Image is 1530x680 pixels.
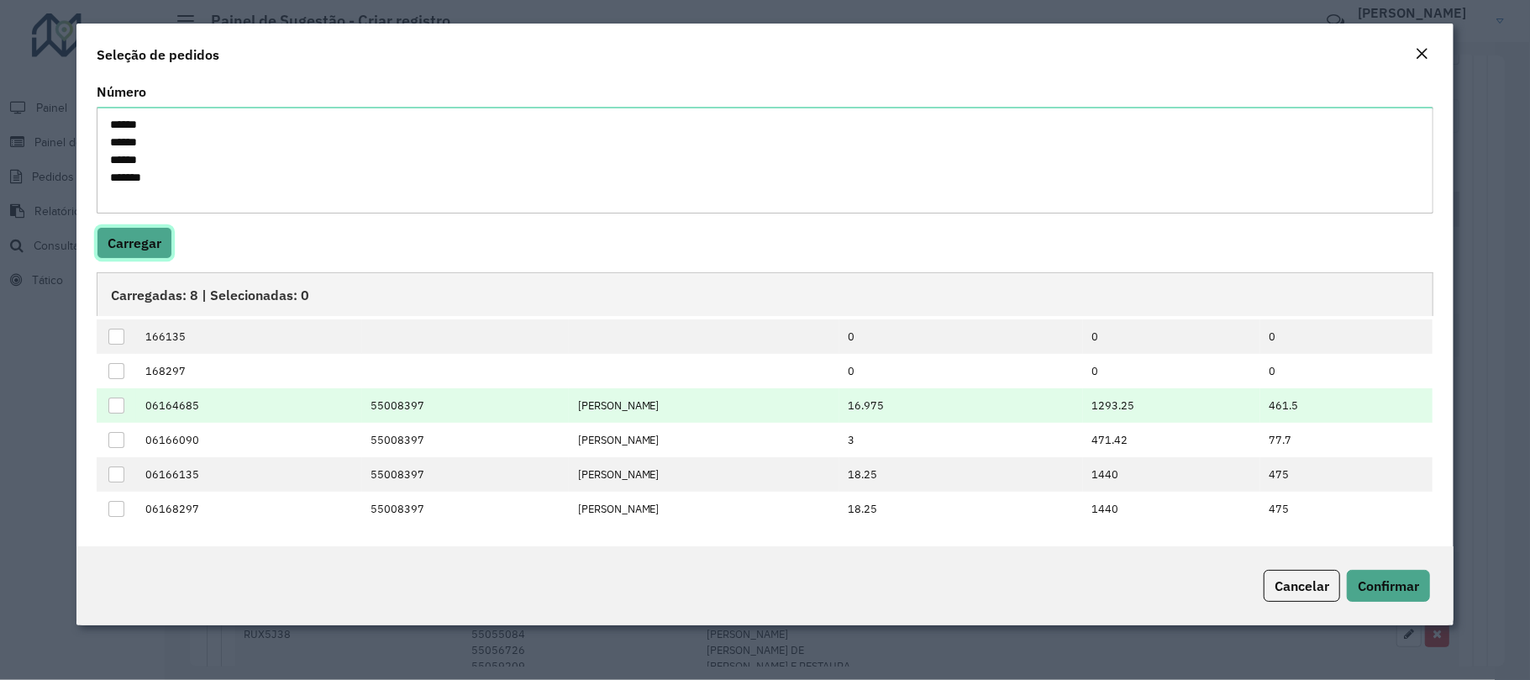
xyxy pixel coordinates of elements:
button: Carregar [97,227,172,259]
button: Confirmar [1347,570,1430,602]
td: 55008397 [362,388,569,423]
td: 0 [1083,319,1260,354]
td: 55008397 [362,492,569,526]
td: 0 [839,319,1083,354]
td: [PERSON_NAME] [569,423,839,457]
td: [PERSON_NAME] [569,492,839,526]
td: 06166090 [136,423,361,457]
td: 0 [1260,354,1433,388]
td: 1440 [1083,492,1260,526]
td: 1293.25 [1083,388,1260,423]
td: [PERSON_NAME] [569,457,839,492]
h4: Seleção de pedidos [97,45,219,65]
label: Número [97,82,146,102]
button: Close [1410,44,1433,66]
td: 0 [839,354,1083,388]
span: Confirmar [1358,577,1419,594]
td: 0 [1083,354,1260,388]
td: 55008397 [362,423,569,457]
td: 16.975 [839,388,1083,423]
td: 18.25 [839,492,1083,526]
td: 166135 [136,319,361,354]
td: 18.25 [839,457,1083,492]
td: 0 [1260,319,1433,354]
td: 06164685 [136,388,361,423]
td: 475 [1260,492,1433,526]
td: 55008397 [362,457,569,492]
td: 168297 [136,354,361,388]
td: 475 [1260,457,1433,492]
td: 06166135 [136,457,361,492]
span: Cancelar [1275,577,1329,594]
div: Carregadas: 8 | Selecionadas: 0 [97,272,1433,316]
td: 3 [839,423,1083,457]
td: 06168297 [136,492,361,526]
td: 1440 [1083,457,1260,492]
td: 461.5 [1260,388,1433,423]
td: 471.42 [1083,423,1260,457]
em: Fechar [1415,47,1428,61]
td: 77.7 [1260,423,1433,457]
button: Cancelar [1264,570,1340,602]
td: [PERSON_NAME] [569,388,839,423]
